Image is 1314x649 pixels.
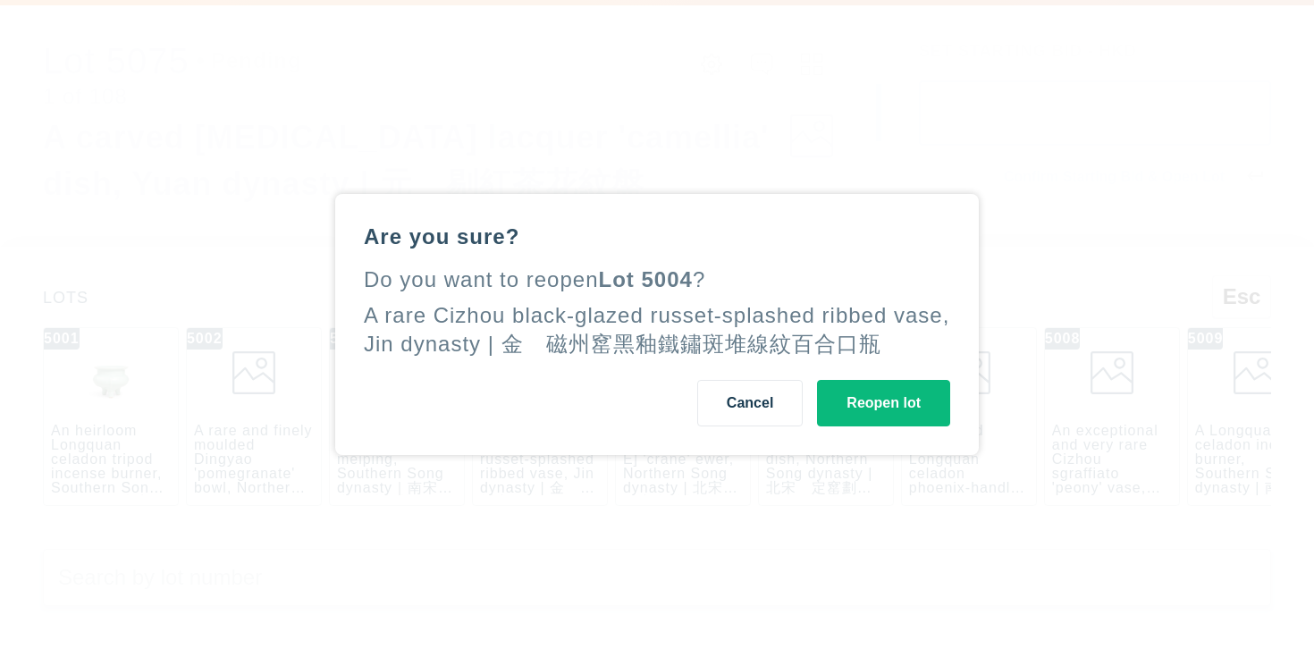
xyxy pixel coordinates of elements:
span: Lot 5004 [599,267,693,291]
div: Are you sure? [364,223,950,251]
div: A rare Cizhou black-glazed russet-splashed ribbed vase, Jin dynasty | 金 磁州窰黑釉鐵鏽斑堆線紋百合口瓶 [364,303,949,356]
button: Cancel [697,380,803,426]
div: Do you want to reopen ? [364,265,950,294]
button: Reopen lot [817,380,950,426]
